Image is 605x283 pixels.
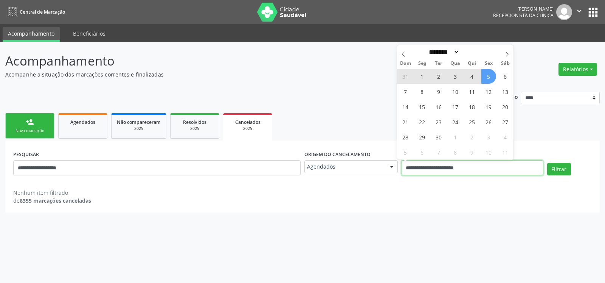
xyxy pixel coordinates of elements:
[498,84,513,99] span: Setembro 13, 2025
[481,114,496,129] span: Setembro 26, 2025
[5,70,421,78] p: Acompanhe a situação das marcações correntes e finalizadas
[465,130,479,144] span: Outubro 2, 2025
[415,84,430,99] span: Setembro 8, 2025
[481,84,496,99] span: Setembro 12, 2025
[572,4,586,20] button: 
[481,69,496,84] span: Setembro 5, 2025
[13,189,91,197] div: Nenhum item filtrado
[398,99,413,114] span: Setembro 14, 2025
[586,6,600,19] button: apps
[20,9,65,15] span: Central de Marcação
[117,119,161,125] span: Não compareceram
[430,61,447,66] span: Ter
[415,145,430,159] span: Outubro 6, 2025
[398,130,413,144] span: Setembro 28, 2025
[26,118,34,126] div: person_add
[465,84,479,99] span: Setembro 11, 2025
[415,99,430,114] span: Setembro 15, 2025
[498,114,513,129] span: Setembro 27, 2025
[176,126,214,131] div: 2025
[481,130,496,144] span: Outubro 3, 2025
[415,69,430,84] span: Setembro 1, 2025
[11,128,49,134] div: Nova marcação
[480,61,497,66] span: Sex
[464,61,480,66] span: Qui
[448,99,463,114] span: Setembro 17, 2025
[13,197,91,205] div: de
[498,99,513,114] span: Setembro 20, 2025
[493,12,554,19] span: Recepcionista da clínica
[498,130,513,144] span: Outubro 4, 2025
[498,145,513,159] span: Outubro 11, 2025
[5,52,421,70] p: Acompanhamento
[447,61,464,66] span: Qua
[5,6,65,18] a: Central de Marcação
[183,119,206,125] span: Resolvidos
[68,27,111,40] a: Beneficiários
[448,69,463,84] span: Setembro 3, 2025
[398,145,413,159] span: Outubro 5, 2025
[304,149,371,160] label: Origem do cancelamento
[498,69,513,84] span: Setembro 6, 2025
[493,6,554,12] div: [PERSON_NAME]
[448,145,463,159] span: Outubro 8, 2025
[575,7,583,15] i: 
[427,48,460,56] select: Month
[415,114,430,129] span: Setembro 22, 2025
[448,130,463,144] span: Outubro 1, 2025
[117,126,161,131] div: 2025
[70,119,95,125] span: Agendados
[398,84,413,99] span: Setembro 7, 2025
[431,114,446,129] span: Setembro 23, 2025
[465,69,479,84] span: Setembro 4, 2025
[431,145,446,159] span: Outubro 7, 2025
[431,130,446,144] span: Setembro 30, 2025
[3,27,60,42] a: Acompanhamento
[431,99,446,114] span: Setembro 16, 2025
[228,126,267,131] div: 2025
[398,69,413,84] span: Agosto 31, 2025
[547,163,571,176] button: Filtrar
[20,197,91,204] strong: 6355 marcações canceladas
[465,145,479,159] span: Outubro 9, 2025
[414,61,430,66] span: Seg
[397,61,414,66] span: Dom
[415,130,430,144] span: Setembro 29, 2025
[481,145,496,159] span: Outubro 10, 2025
[13,149,39,160] label: PESQUISAR
[431,84,446,99] span: Setembro 9, 2025
[558,63,597,76] button: Relatórios
[481,99,496,114] span: Setembro 19, 2025
[465,114,479,129] span: Setembro 25, 2025
[465,99,479,114] span: Setembro 18, 2025
[556,4,572,20] img: img
[497,61,513,66] span: Sáb
[431,69,446,84] span: Setembro 2, 2025
[235,119,261,125] span: Cancelados
[448,114,463,129] span: Setembro 24, 2025
[448,84,463,99] span: Setembro 10, 2025
[307,163,382,170] span: Agendados
[398,114,413,129] span: Setembro 21, 2025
